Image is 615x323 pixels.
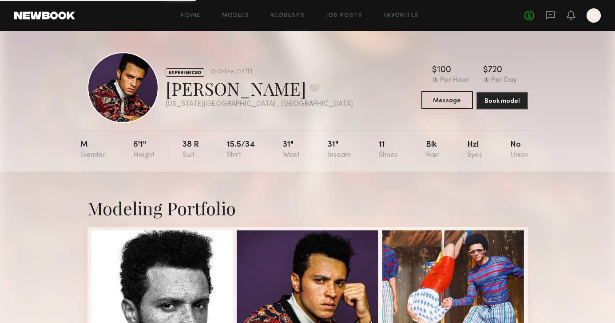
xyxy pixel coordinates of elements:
a: Requests [270,13,305,19]
div: 38 r [183,141,199,159]
div: 11 [379,141,398,159]
div: Hzl [467,141,482,159]
div: Per Hour [440,77,469,85]
a: Models [222,13,249,19]
a: Job Posts [326,13,363,19]
div: 720 [488,66,502,75]
div: 31" [283,141,300,159]
div: $ [483,66,488,75]
div: [US_STATE][GEOGRAPHIC_DATA] , [GEOGRAPHIC_DATA] [166,101,353,108]
div: Blk [426,141,439,159]
button: Message [421,91,473,109]
div: Online [DATE] [217,69,252,75]
div: Per Day [491,77,517,85]
div: 6'1" [133,141,155,159]
div: No [510,141,528,159]
div: 31" [328,141,351,159]
button: Book model [476,92,528,109]
div: M [80,141,105,159]
a: C [587,8,601,23]
div: [PERSON_NAME] [166,77,353,100]
a: Home [181,13,201,19]
div: 15.5/34 [227,141,255,159]
div: $ [432,66,437,75]
div: Modeling Portfolio [87,196,528,220]
div: 100 [437,66,451,75]
div: EXPERIENCED [166,68,204,77]
a: Favorites [384,13,419,19]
